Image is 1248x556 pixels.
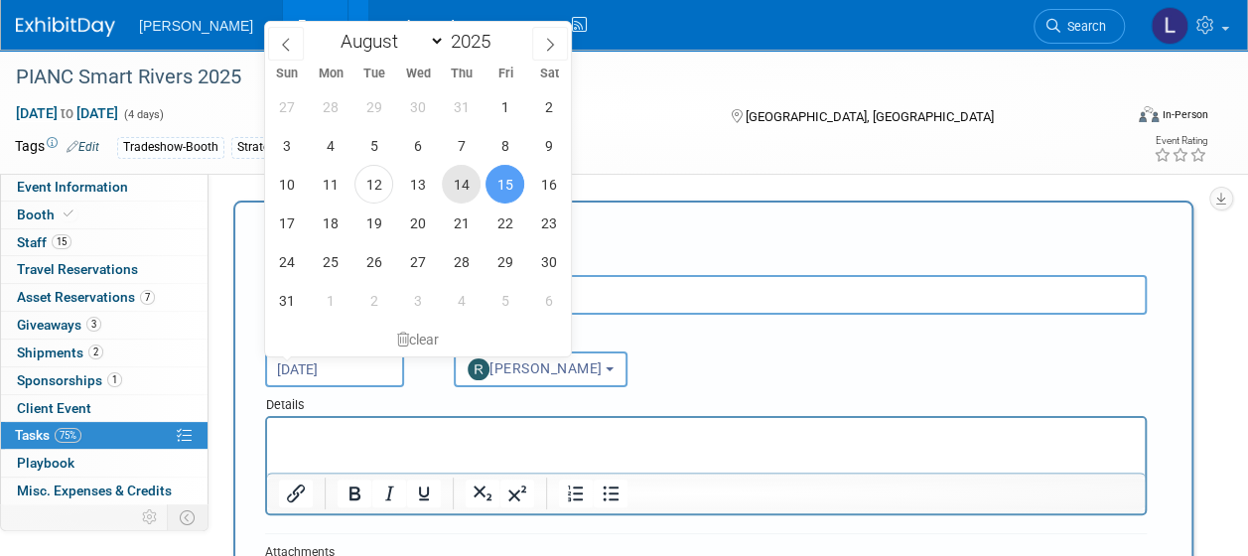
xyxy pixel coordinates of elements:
button: Superscript [500,480,534,507]
button: Insert/edit link [279,480,313,507]
td: Personalize Event Tab Strip [133,504,168,530]
span: 75% [55,428,81,443]
span: Tue [352,68,396,80]
span: September 2, 2025 [354,281,393,320]
span: August 16, 2025 [529,165,568,204]
a: Search [1034,9,1125,44]
span: Tasks [15,427,81,443]
span: 15 [52,234,71,249]
span: September 1, 2025 [311,281,349,320]
img: Latice Spann [1151,7,1188,45]
button: Bullet list [594,480,627,507]
span: August 19, 2025 [354,204,393,242]
span: September 3, 2025 [398,281,437,320]
span: Thu [440,68,484,80]
span: [PERSON_NAME] [468,360,603,376]
button: Subscript [466,480,499,507]
span: Sat [527,68,571,80]
span: [DATE] [DATE] [15,104,119,122]
div: In-Person [1162,107,1208,122]
span: August 20, 2025 [398,204,437,242]
span: Wed [396,68,440,80]
span: Sun [265,68,309,80]
span: Mon [309,68,352,80]
span: July 29, 2025 [354,87,393,126]
span: Client Event [17,400,91,416]
span: August 29, 2025 [485,242,524,281]
a: Client Event [1,395,208,422]
div: clear [265,323,571,356]
a: Edit [67,140,99,154]
select: Month [331,29,445,54]
span: August 2, 2025 [529,87,568,126]
input: Year [445,30,504,53]
span: August 9, 2025 [529,126,568,165]
a: Shipments2 [1,340,208,366]
div: New Task [265,223,1147,245]
span: August 8, 2025 [485,126,524,165]
span: 1 [107,372,122,387]
a: Booth [1,202,208,228]
span: July 31, 2025 [442,87,481,126]
span: August 15, 2025 [485,165,524,204]
span: Asset Reservations [17,289,155,305]
span: August 6, 2025 [398,126,437,165]
span: August 25, 2025 [311,242,349,281]
span: August 3, 2025 [267,126,306,165]
span: August 18, 2025 [311,204,349,242]
span: Search [1060,19,1106,34]
span: Sponsorships [17,372,122,388]
span: July 27, 2025 [267,87,306,126]
span: August 27, 2025 [398,242,437,281]
a: Playbook [1,450,208,477]
a: Giveaways3 [1,312,208,339]
span: September 5, 2025 [485,281,524,320]
span: September 6, 2025 [529,281,568,320]
td: Tags [15,136,99,159]
span: Fri [484,68,527,80]
span: August 14, 2025 [442,165,481,204]
div: Event Format [1035,103,1208,133]
span: 3 [86,317,101,332]
span: Misc. Expenses & Credits [17,483,172,498]
span: August 22, 2025 [485,204,524,242]
span: Travel Reservations [17,261,138,277]
a: Misc. Expenses & Credits [1,478,208,504]
span: Staff [17,234,71,250]
div: Short Description [265,255,1147,275]
input: Name of task or a short description [265,275,1147,315]
span: August 26, 2025 [354,242,393,281]
i: Booth reservation complete [64,208,73,219]
span: August 31, 2025 [267,281,306,320]
span: September 4, 2025 [442,281,481,320]
a: Asset Reservations7 [1,284,208,311]
span: August 21, 2025 [442,204,481,242]
div: Details [265,387,1147,416]
a: Travel Reservations [1,256,208,283]
span: Playbook [17,455,74,471]
span: August 24, 2025 [267,242,306,281]
span: July 30, 2025 [398,87,437,126]
span: July 28, 2025 [311,87,349,126]
span: August 7, 2025 [442,126,481,165]
span: August 11, 2025 [311,165,349,204]
span: August 30, 2025 [529,242,568,281]
span: Shipments [17,345,103,360]
div: PIANC Smart Rivers 2025 [9,60,1106,95]
span: August 12, 2025 [354,165,393,204]
iframe: Rich Text Area [267,418,1145,473]
span: 7 [140,290,155,305]
span: [GEOGRAPHIC_DATA], [GEOGRAPHIC_DATA] [746,109,994,124]
span: Booth [17,207,77,222]
span: August 5, 2025 [354,126,393,165]
div: Strategic Consulting [231,137,352,158]
span: August 17, 2025 [267,204,306,242]
a: Event Information [1,174,208,201]
a: Sponsorships1 [1,367,208,394]
span: August 13, 2025 [398,165,437,204]
span: August 10, 2025 [267,165,306,204]
div: Event Rating [1154,136,1207,146]
span: to [58,105,76,121]
span: August 28, 2025 [442,242,481,281]
button: Italic [372,480,406,507]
